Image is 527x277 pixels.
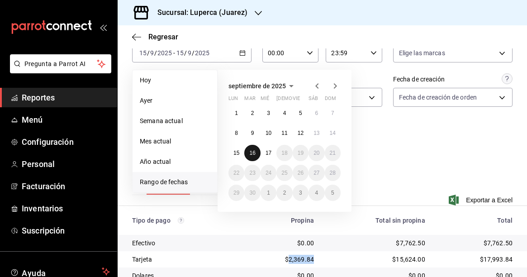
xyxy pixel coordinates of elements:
abbr: martes [244,96,255,105]
div: $0.00 [253,239,314,248]
button: 11 de septiembre de 2025 [276,125,292,141]
button: 29 de septiembre de 2025 [228,185,244,201]
button: 20 de septiembre de 2025 [309,145,324,161]
span: / [192,49,195,57]
abbr: sábado [309,96,318,105]
button: Pregunta a Parrot AI [10,54,111,73]
span: Personal [22,158,110,170]
abbr: 14 de septiembre de 2025 [330,130,336,136]
span: Facturación [22,180,110,192]
button: 14 de septiembre de 2025 [325,125,341,141]
span: Pregunta a Parrot AI [24,59,97,69]
input: ---- [195,49,210,57]
abbr: 16 de septiembre de 2025 [249,150,255,156]
input: ---- [157,49,172,57]
abbr: 1 de octubre de 2025 [267,190,270,196]
abbr: 11 de septiembre de 2025 [281,130,287,136]
span: - [173,49,175,57]
button: 2 de octubre de 2025 [276,185,292,201]
span: Semana actual [140,116,210,126]
abbr: 25 de septiembre de 2025 [281,170,287,176]
span: Reportes [22,91,110,104]
span: Inventarios [22,202,110,215]
abbr: 12 de septiembre de 2025 [298,130,304,136]
button: 1 de septiembre de 2025 [228,105,244,121]
div: Propina [253,217,314,224]
button: 22 de septiembre de 2025 [228,165,244,181]
button: 9 de septiembre de 2025 [244,125,260,141]
abbr: 3 de octubre de 2025 [299,190,302,196]
abbr: domingo [325,96,336,105]
button: 24 de septiembre de 2025 [261,165,276,181]
span: Mes actual [140,137,210,146]
button: 13 de septiembre de 2025 [309,125,324,141]
span: Ayer [140,96,210,105]
div: $17,993.84 [440,255,513,264]
span: / [154,49,157,57]
abbr: 23 de septiembre de 2025 [249,170,255,176]
button: 5 de octubre de 2025 [325,185,341,201]
abbr: 30 de septiembre de 2025 [249,190,255,196]
abbr: 27 de septiembre de 2025 [313,170,319,176]
button: 2 de septiembre de 2025 [244,105,260,121]
button: 18 de septiembre de 2025 [276,145,292,161]
button: 7 de septiembre de 2025 [325,105,341,121]
abbr: 18 de septiembre de 2025 [281,150,287,156]
div: $2,369.84 [253,255,314,264]
button: Exportar a Excel [451,195,513,205]
button: 15 de septiembre de 2025 [228,145,244,161]
button: 30 de septiembre de 2025 [244,185,260,201]
button: 28 de septiembre de 2025 [325,165,341,181]
abbr: 24 de septiembre de 2025 [266,170,271,176]
button: 12 de septiembre de 2025 [293,125,309,141]
abbr: 9 de septiembre de 2025 [251,130,254,136]
button: 10 de septiembre de 2025 [261,125,276,141]
a: Pregunta a Parrot AI [6,66,111,75]
button: 17 de septiembre de 2025 [261,145,276,161]
button: 4 de octubre de 2025 [309,185,324,201]
button: 8 de septiembre de 2025 [228,125,244,141]
abbr: 4 de octubre de 2025 [315,190,318,196]
div: Efectivo [132,239,238,248]
button: 26 de septiembre de 2025 [293,165,309,181]
div: $7,762.50 [440,239,513,248]
abbr: 7 de septiembre de 2025 [331,110,334,116]
button: 21 de septiembre de 2025 [325,145,341,161]
abbr: 1 de septiembre de 2025 [235,110,238,116]
abbr: 4 de septiembre de 2025 [283,110,286,116]
abbr: 13 de septiembre de 2025 [313,130,319,136]
button: Regresar [132,33,178,41]
button: 27 de septiembre de 2025 [309,165,324,181]
span: Elige las marcas [399,48,445,57]
abbr: 10 de septiembre de 2025 [266,130,271,136]
span: Regresar [148,33,178,41]
abbr: 19 de septiembre de 2025 [298,150,304,156]
input: -- [139,49,147,57]
div: Tarjeta [132,255,238,264]
input: -- [176,49,184,57]
button: open_drawer_menu [100,24,107,31]
input: -- [187,49,192,57]
abbr: miércoles [261,96,269,105]
abbr: 26 de septiembre de 2025 [298,170,304,176]
span: Hoy [140,76,210,85]
span: septiembre de 2025 [228,82,286,90]
abbr: 5 de septiembre de 2025 [299,110,302,116]
div: Tipo de pago [132,217,238,224]
abbr: viernes [293,96,300,105]
abbr: 15 de septiembre de 2025 [233,150,239,156]
abbr: 6 de septiembre de 2025 [315,110,318,116]
button: 3 de octubre de 2025 [293,185,309,201]
div: $15,624.00 [328,255,425,264]
button: 23 de septiembre de 2025 [244,165,260,181]
abbr: 8 de septiembre de 2025 [235,130,238,136]
abbr: jueves [276,96,330,105]
span: Fecha de creación de orden [399,93,477,102]
abbr: 3 de septiembre de 2025 [267,110,270,116]
input: -- [150,49,154,57]
h3: Sucursal: Luperca (Juarez) [150,7,247,18]
abbr: 21 de septiembre de 2025 [330,150,336,156]
span: Ayuda [22,266,98,277]
button: 3 de septiembre de 2025 [261,105,276,121]
abbr: lunes [228,96,238,105]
